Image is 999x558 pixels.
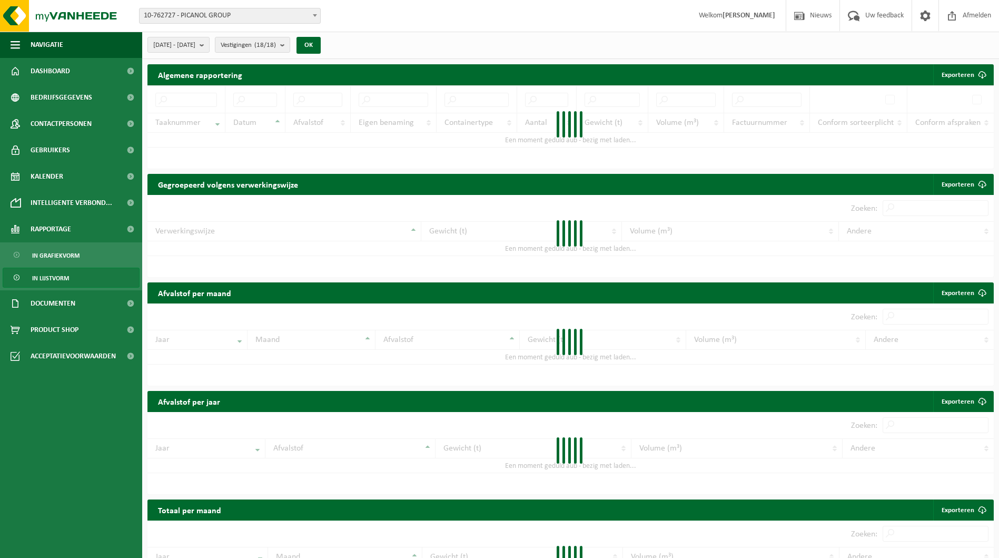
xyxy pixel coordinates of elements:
span: In grafiekvorm [32,246,80,266]
span: Dashboard [31,58,70,84]
span: 10-762727 - PICANOL GROUP [140,8,320,23]
span: In lijstvorm [32,268,69,288]
span: Intelligente verbond... [31,190,112,216]
span: Documenten [31,290,75,317]
h2: Totaal per maand [147,500,232,520]
button: OK [296,37,321,54]
span: [DATE] - [DATE] [153,37,195,53]
a: Exporteren [933,282,993,304]
span: Navigatie [31,32,63,58]
span: Product Shop [31,317,78,343]
button: Vestigingen(18/18) [215,37,290,53]
h2: Algemene rapportering [147,64,253,85]
span: Kalender [31,163,63,190]
button: [DATE] - [DATE] [147,37,210,53]
a: Exporteren [933,391,993,412]
a: Exporteren [933,500,993,521]
button: Exporteren [933,64,993,85]
strong: [PERSON_NAME] [723,12,775,19]
span: Contactpersonen [31,111,92,137]
span: Gebruikers [31,137,70,163]
a: In lijstvorm [3,268,140,288]
h2: Afvalstof per jaar [147,391,231,412]
span: Vestigingen [221,37,276,53]
span: Acceptatievoorwaarden [31,343,116,369]
h2: Afvalstof per maand [147,282,242,303]
a: Exporteren [933,174,993,195]
count: (18/18) [254,42,276,48]
h2: Gegroepeerd volgens verwerkingswijze [147,174,309,194]
a: In grafiekvorm [3,245,140,265]
span: 10-762727 - PICANOL GROUP [139,8,321,24]
span: Rapportage [31,216,71,242]
span: Bedrijfsgegevens [31,84,92,111]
